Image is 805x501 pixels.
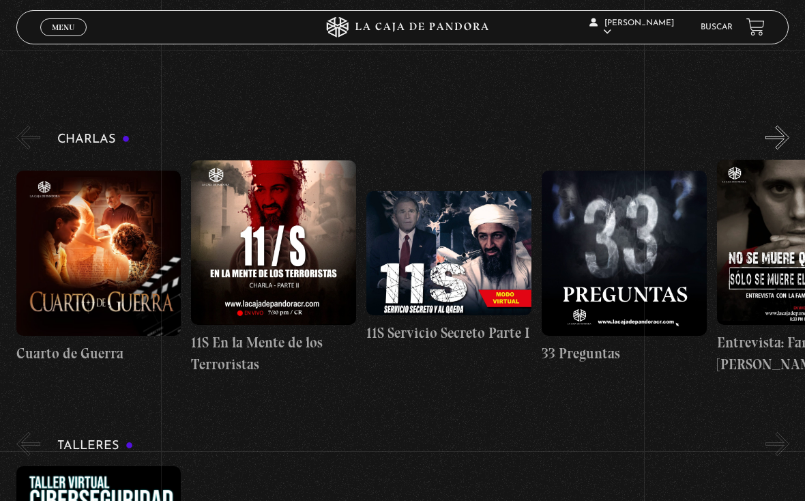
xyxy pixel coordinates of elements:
[16,160,181,375] a: Cuarto de Guerra
[57,440,134,453] h3: Talleres
[57,133,130,146] h3: Charlas
[366,322,531,344] h4: 11S Servicio Secreto Parte I
[746,18,765,36] a: View your shopping cart
[52,23,74,31] span: Menu
[589,19,674,36] span: [PERSON_NAME]
[366,160,531,375] a: 11S Servicio Secreto Parte I
[16,126,40,149] button: Previous
[48,34,80,44] span: Cerrar
[16,343,181,364] h4: Cuarto de Guerra
[191,332,356,375] h4: 11S En la Mente de los Terroristas
[542,343,707,364] h4: 33 Preguntas
[765,126,789,149] button: Next
[765,432,789,456] button: Next
[16,432,40,456] button: Previous
[701,23,733,31] a: Buscar
[191,160,356,375] a: 11S En la Mente de los Terroristas
[542,160,707,375] a: 33 Preguntas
